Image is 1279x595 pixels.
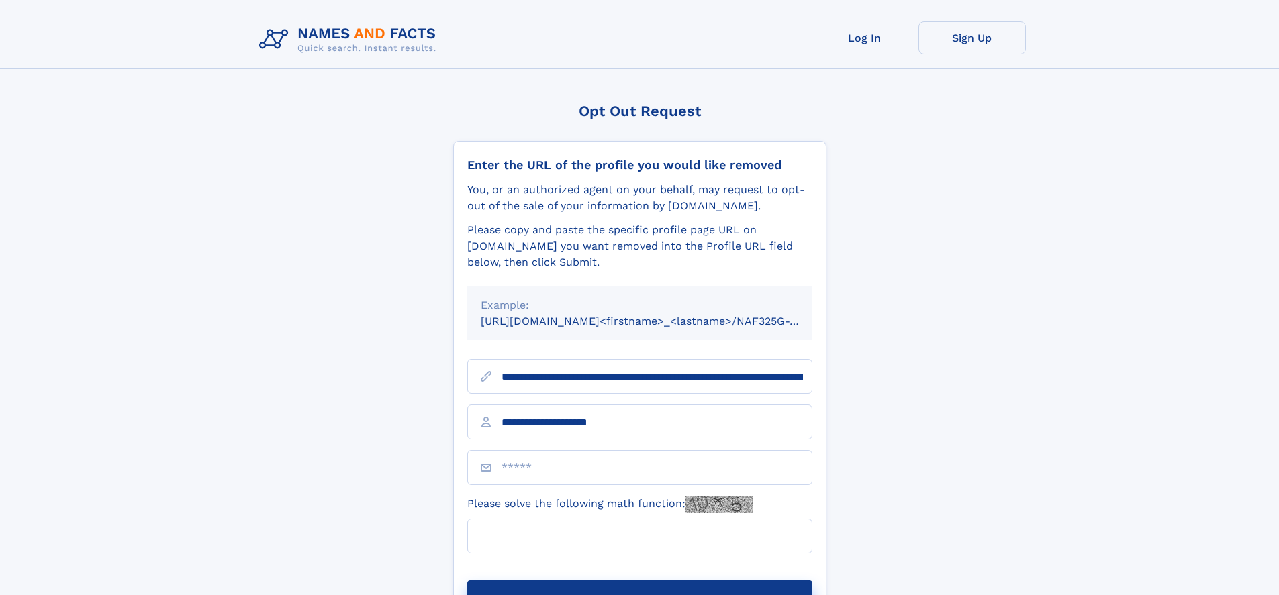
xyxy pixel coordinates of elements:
[467,496,753,513] label: Please solve the following math function:
[254,21,447,58] img: Logo Names and Facts
[481,297,799,313] div: Example:
[467,222,812,270] div: Please copy and paste the specific profile page URL on [DOMAIN_NAME] you want removed into the Pr...
[481,315,838,327] small: [URL][DOMAIN_NAME]<firstname>_<lastname>/NAF325G-xxxxxxxx
[918,21,1026,54] a: Sign Up
[467,158,812,172] div: Enter the URL of the profile you would like removed
[811,21,918,54] a: Log In
[453,103,826,119] div: Opt Out Request
[467,182,812,214] div: You, or an authorized agent on your behalf, may request to opt-out of the sale of your informatio...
